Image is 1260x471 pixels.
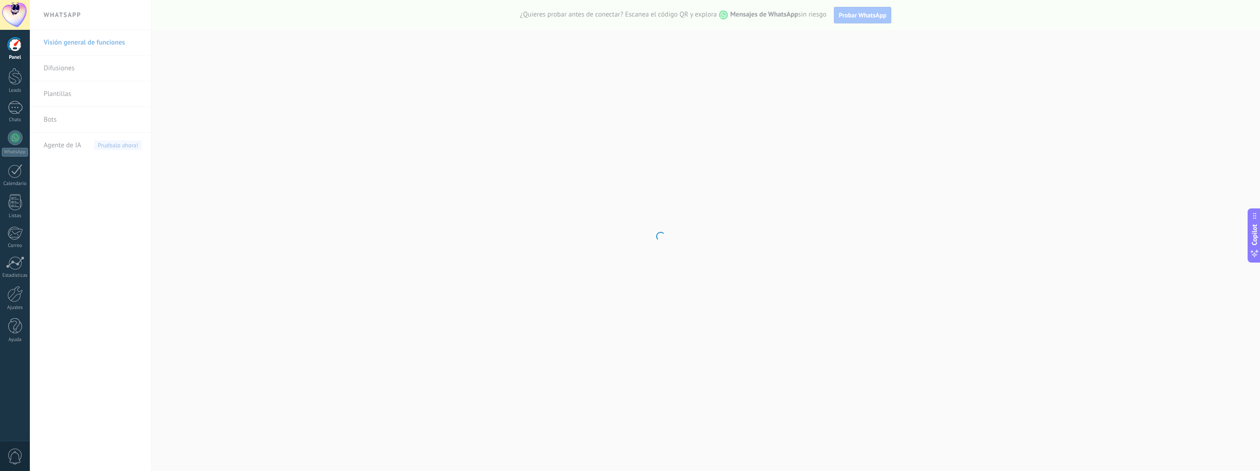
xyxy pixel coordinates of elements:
div: Estadísticas [2,273,28,279]
div: Correo [2,243,28,249]
div: Leads [2,88,28,94]
div: WhatsApp [2,148,28,157]
div: Panel [2,55,28,61]
div: Ajustes [2,305,28,311]
span: Copilot [1250,224,1259,246]
div: Calendario [2,181,28,187]
div: Listas [2,213,28,219]
div: Chats [2,117,28,123]
div: Ayuda [2,337,28,343]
